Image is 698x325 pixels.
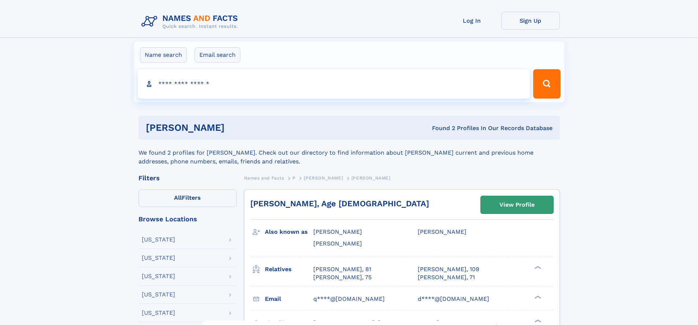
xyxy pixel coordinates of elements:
a: [PERSON_NAME], 75 [313,273,372,281]
h3: Relatives [265,263,313,276]
h3: Email [265,293,313,305]
div: Browse Locations [139,216,237,222]
span: All [174,194,182,201]
div: [US_STATE] [142,237,175,243]
span: [PERSON_NAME] [313,240,362,247]
h1: [PERSON_NAME] [146,123,328,132]
a: Sign Up [501,12,560,30]
div: [US_STATE] [142,273,175,279]
div: We found 2 profiles for [PERSON_NAME]. Check out our directory to find information about [PERSON_... [139,140,560,166]
h3: Also known as [265,226,313,238]
a: Names and Facts [244,173,284,182]
div: ❯ [533,265,542,270]
a: [PERSON_NAME], 81 [313,265,371,273]
a: [PERSON_NAME], 109 [418,265,479,273]
div: ❯ [533,318,542,323]
a: [PERSON_NAME], Age [DEMOGRAPHIC_DATA] [250,199,429,208]
label: Name search [140,47,187,63]
input: search input [138,69,530,99]
a: [PERSON_NAME], 71 [418,273,475,281]
div: View Profile [499,196,535,213]
span: [PERSON_NAME] [313,228,362,235]
div: Found 2 Profiles In Our Records Database [328,124,553,132]
label: Filters [139,189,237,207]
span: P [292,176,296,181]
a: [PERSON_NAME] [304,173,343,182]
div: ❯ [533,295,542,299]
div: Filters [139,175,237,181]
a: Log In [443,12,501,30]
span: [PERSON_NAME] [418,228,466,235]
a: P [292,173,296,182]
div: [US_STATE] [142,255,175,261]
div: [US_STATE] [142,310,175,316]
img: Logo Names and Facts [139,12,244,32]
a: View Profile [481,196,553,214]
label: Email search [195,47,240,63]
div: [US_STATE] [142,292,175,298]
span: [PERSON_NAME] [304,176,343,181]
button: Search Button [533,69,560,99]
span: [PERSON_NAME] [351,176,391,181]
